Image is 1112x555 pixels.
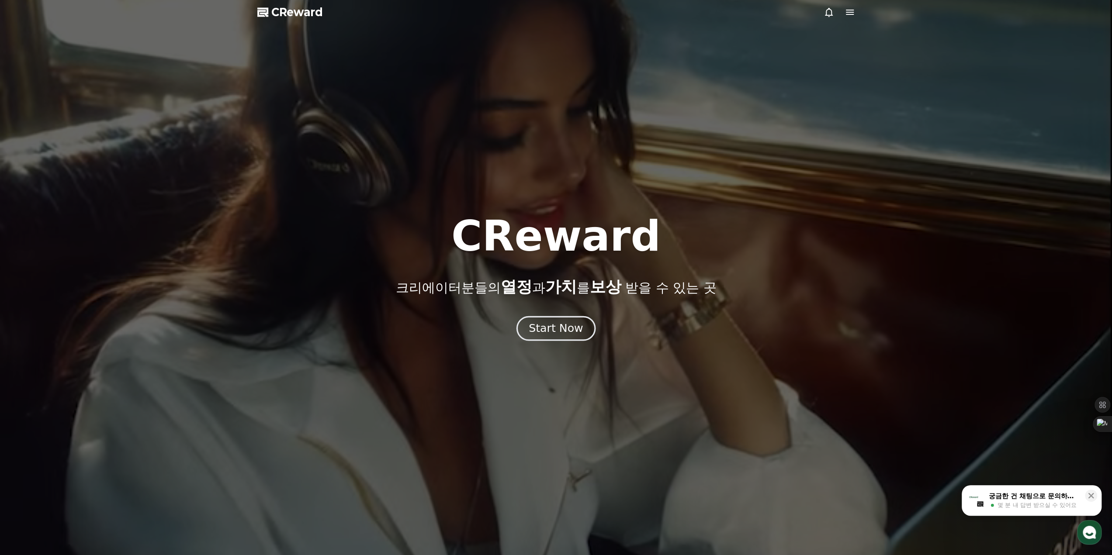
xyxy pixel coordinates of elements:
[529,321,583,336] div: Start Now
[451,215,661,257] h1: CReward
[3,277,58,299] a: 홈
[135,290,145,297] span: 설정
[500,278,532,296] span: 열정
[395,278,716,296] p: 크리에이터분들의 과 를 받을 수 있는 곳
[28,290,33,297] span: 홈
[545,278,576,296] span: 가치
[58,277,113,299] a: 대화
[80,290,90,297] span: 대화
[589,278,621,296] span: 보상
[516,316,596,341] button: Start Now
[257,5,323,19] a: CReward
[113,277,168,299] a: 설정
[518,325,594,334] a: Start Now
[271,5,323,19] span: CReward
